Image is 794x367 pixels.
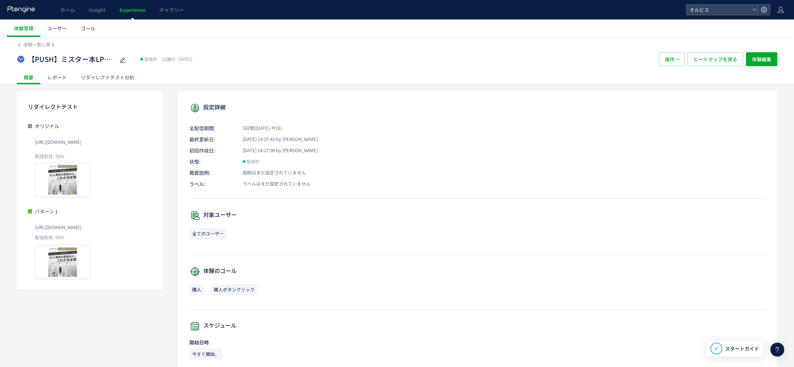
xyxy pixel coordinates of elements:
[35,208,58,215] span: パターン 1
[35,153,152,160] p: 配信割合: 50%
[35,245,90,279] img: 8c78a2725c52e238eac589dfd0d615911759296433439.jpeg
[28,234,152,241] p: 配信割合: 50%
[40,70,74,84] div: レポート
[60,6,75,13] span: ホーム
[189,169,235,176] span: 概要説明:
[189,102,766,114] p: 設定詳細
[81,25,95,32] span: ゴール
[189,321,766,332] p: スケジュール​
[119,6,146,13] span: Experience
[189,158,235,165] span: 状態:
[14,25,33,32] span: 体験管理
[235,125,282,132] span: 5日間([DATE]-今日)
[687,5,749,15] span: オルビス
[162,56,176,62] span: (公開日:
[35,136,81,148] span: https://pr.orbis.co.jp/cosmetics/mr/201-34/
[35,123,59,130] span: オリジナル
[189,228,227,239] span: 全てのユーザー
[89,6,105,13] span: Insight
[189,210,766,221] p: 対象ユーザー
[17,70,40,84] div: 概要
[35,163,90,197] img: 035f9b7e2c44a2512434084ea1660b9a1759296433405.jpeg
[28,54,115,64] span: 【PUSH】ミスター本LPO検証
[235,147,318,154] span: [DATE] 14:27:00 by [PERSON_NAME]
[159,6,184,13] span: ギャラリー
[665,52,675,66] span: 操作
[28,101,152,112] p: リダイレクトテスト
[160,56,195,62] span: [DATE]）
[235,136,318,143] span: [DATE] 14:27:42 by [PERSON_NAME]
[189,180,235,187] span: ラベル:
[211,284,257,295] span: 購入ボタンクリック
[144,56,157,63] span: 配信中
[23,41,55,48] span: 体験一覧に戻る
[235,181,310,187] span: ラベルはまだ設定されていません
[189,125,235,132] span: 全配信期間:
[189,136,235,143] span: 最終更新日:
[725,345,759,352] span: スタートガイド
[74,70,141,84] div: リダイレクトテスト分析
[189,284,204,295] span: 購入
[687,52,743,66] button: ヒートマップを見る
[693,52,737,66] span: ヒートマップを見る
[746,52,777,66] button: 体験編集
[189,339,209,346] span: 開始日時
[35,222,81,233] span: https://pr.orbis.co.jp/cosmetics/mr/201-36/
[235,170,306,176] span: 説明はまだ設定されていません
[247,158,259,165] span: 配信中
[189,266,766,277] p: 体験のゴール
[189,147,235,154] span: 初回作成日:
[47,25,67,32] span: ユーザー
[189,349,222,360] span: 今すぐ開始、
[659,52,685,66] button: 操作
[752,52,771,66] span: 体験編集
